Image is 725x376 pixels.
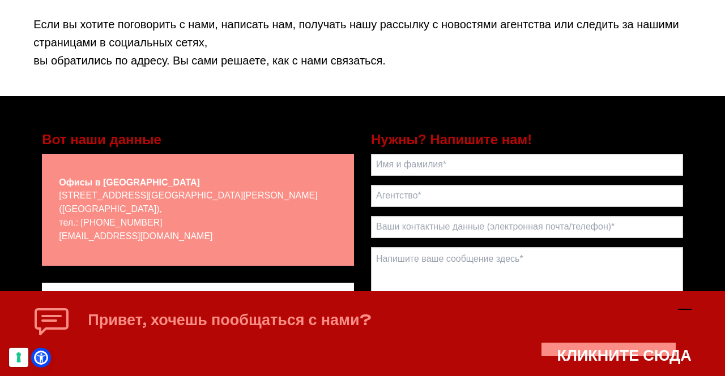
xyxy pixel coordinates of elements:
[88,310,371,331] font: Привет, хочешь пообщаться с нами?
[59,178,200,187] font: Офисы в [GEOGRAPHIC_DATA]
[371,154,683,176] input: Имя и фамилия*
[371,216,683,238] input: Ваши контактные данные (электронная почта/телефон)*
[557,348,692,365] button: КЛИКНИТЕ СЮДА
[9,348,28,367] button: Ваши предпочтения в отношении согласия на технологии отслеживания
[42,132,161,147] font: Вот наши данные
[59,231,212,241] a: [EMAIL_ADDRESS][DOMAIN_NAME]
[34,351,48,365] a: Открыть меню специальных возможностей
[371,132,532,147] font: Нужны? Напишите нам!
[371,185,683,207] input: Агентство*
[33,18,679,49] font: Если вы хотите поговорить с нами, написать нам, получать нашу рассылку с новостями агентства или ...
[59,218,162,227] font: тел.: [PHONE_NUMBER]
[59,191,317,214] font: [STREET_ADDRESS][GEOGRAPHIC_DATA][PERSON_NAME] ([GEOGRAPHIC_DATA]),
[557,345,692,366] font: КЛИКНИТЕ СЮДА
[33,54,386,67] font: вы обратились по адресу. Вы сами решаете, как с нами связаться.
